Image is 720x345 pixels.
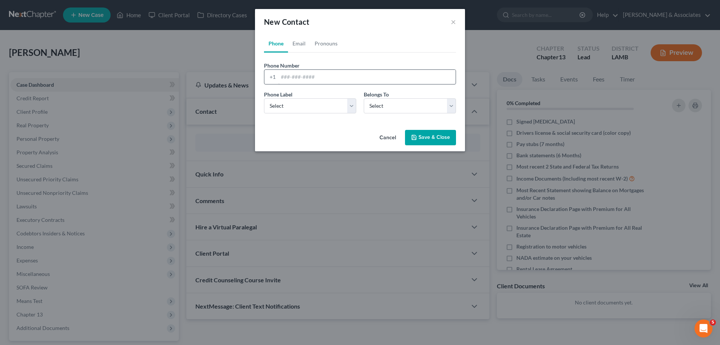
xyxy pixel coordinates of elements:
[405,130,456,146] button: Save & Close
[288,35,310,53] a: Email
[264,70,278,84] div: +1
[694,319,712,337] iframe: Intercom live chat
[373,131,402,146] button: Cancel
[264,91,292,98] span: Phone Label
[710,319,716,325] span: 5
[264,62,300,69] span: Phone Number
[310,35,342,53] a: Pronouns
[278,70,456,84] input: ###-###-####
[364,91,389,98] span: Belongs To
[264,17,309,26] span: New Contact
[264,35,288,53] a: Phone
[451,17,456,26] button: ×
